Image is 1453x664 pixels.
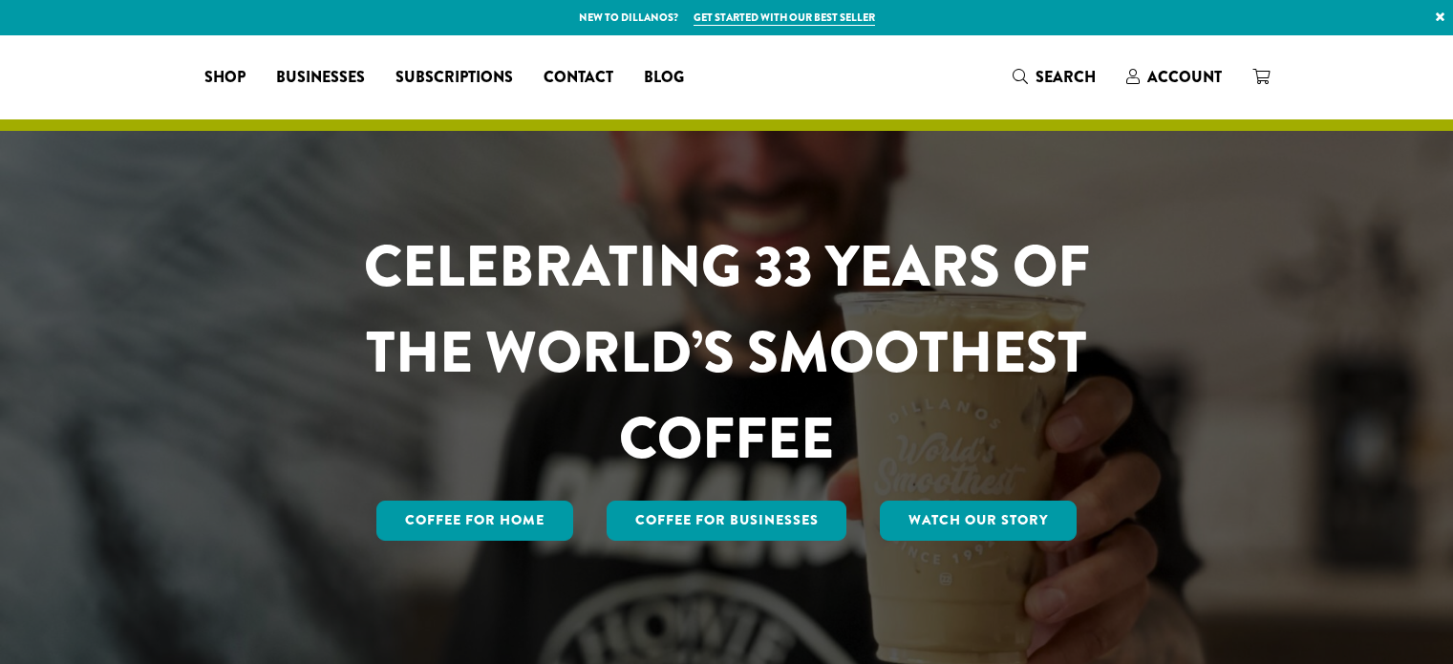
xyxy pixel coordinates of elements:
[376,501,573,541] a: Coffee for Home
[644,66,684,90] span: Blog
[997,61,1111,93] a: Search
[1147,66,1222,88] span: Account
[308,224,1146,482] h1: CELEBRATING 33 YEARS OF THE WORLD’S SMOOTHEST COFFEE
[1036,66,1096,88] span: Search
[694,10,875,26] a: Get started with our best seller
[607,501,847,541] a: Coffee For Businesses
[276,66,365,90] span: Businesses
[544,66,613,90] span: Contact
[880,501,1077,541] a: Watch Our Story
[395,66,513,90] span: Subscriptions
[189,62,261,93] a: Shop
[204,66,246,90] span: Shop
